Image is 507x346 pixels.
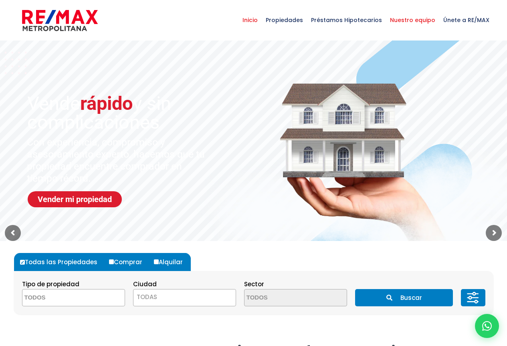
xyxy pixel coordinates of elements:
[20,260,25,265] input: Todas las Propiedades
[307,8,386,32] span: Préstamos Hipotecarios
[439,8,493,32] span: Únete a RE/MAX
[386,8,439,32] span: Nuestro equipo
[18,253,105,271] label: Todas las Propiedades
[109,259,114,264] input: Comprar
[22,289,100,307] textarea: Search
[22,280,79,288] span: Tipo de propiedad
[152,253,191,271] label: Alquilar
[262,8,307,32] span: Propiedades
[107,253,150,271] label: Comprar
[137,293,157,301] span: TODAS
[28,191,122,207] a: Vender mi propiedad
[133,289,236,306] span: TODAS
[238,8,262,32] span: Inicio
[355,289,453,306] button: Buscar
[27,94,227,132] sr7-txt: Vende y sin complicaciones
[27,136,211,184] sr7-txt: Con experiencia, compromiso y asesoramiento experto, hacemos que tu propiedad encuentre comprador...
[244,289,322,307] textarea: Search
[154,259,159,264] input: Alquilar
[244,280,264,288] span: Sector
[22,8,98,32] img: remax-metropolitana-logo
[133,291,236,303] span: TODAS
[133,280,157,288] span: Ciudad
[80,92,133,114] span: rápido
